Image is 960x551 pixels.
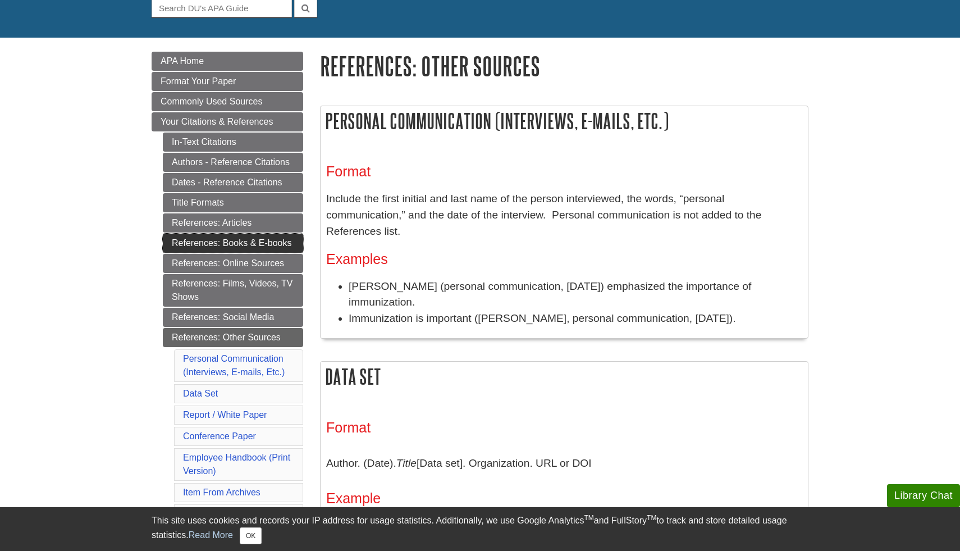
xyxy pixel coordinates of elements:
a: Data Set [183,389,218,398]
a: References: Other Sources [163,328,303,347]
span: Your Citations & References [161,117,273,126]
h3: Format [326,163,802,180]
a: Personal Communication (Interviews, E-mails, Etc.) [183,354,285,377]
sup: TM [647,514,656,522]
span: Format Your Paper [161,76,236,86]
sup: TM [584,514,593,522]
h1: References: Other Sources [320,52,808,80]
span: APA Home [161,56,204,66]
div: This site uses cookies and records your IP address for usage statistics. Additionally, we use Goo... [152,514,808,544]
h2: Personal Communication (Interviews, E-mails, Etc.) [321,106,808,136]
a: References: Films, Videos, TV Shows [163,274,303,307]
a: Commonly Used Sources [152,92,303,111]
a: In-Text Citations [163,133,303,152]
a: References: Books & E-books [163,234,303,253]
a: Employee Handbook (Print Version) [183,453,290,476]
a: Item From Archives [183,488,260,497]
h3: Example [326,490,802,507]
i: Title [396,457,417,469]
span: Commonly Used Sources [161,97,262,106]
a: Read More [189,530,233,540]
button: Library Chat [887,484,960,507]
a: Title Formats [163,193,303,212]
a: Authors - Reference Citations [163,153,303,172]
a: Dates - Reference Citations [163,173,303,192]
a: APA Home [152,52,303,71]
a: Your Citations & References [152,112,303,131]
a: Conference Paper [183,431,256,441]
p: Author. (Date). [Data set]. Organization. URL or DOI [326,447,802,480]
a: Format Your Paper [152,72,303,91]
a: Report / White Paper [183,410,267,420]
li: [PERSON_NAME] (personal communication, [DATE]) emphasized the importance of immunization. [349,279,802,311]
button: Close [240,527,262,544]
h2: Data Set [321,362,808,391]
p: Include the first initial and last name of the person interviewed, the words, “personal communica... [326,191,802,239]
a: References: Articles [163,213,303,233]
h3: Format [326,420,802,436]
h3: Examples [326,251,802,267]
a: References: Online Sources [163,254,303,273]
li: Immunization is important ([PERSON_NAME], personal communication, [DATE]). [349,311,802,327]
a: References: Social Media [163,308,303,327]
